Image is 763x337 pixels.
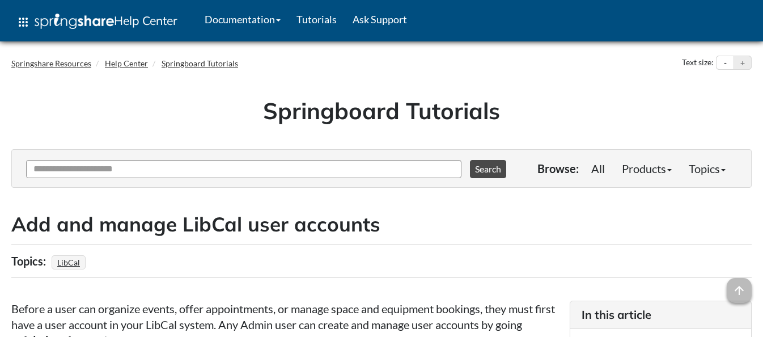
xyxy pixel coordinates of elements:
[582,307,740,323] h3: In this article
[727,278,752,303] span: arrow_upward
[470,160,506,178] button: Search
[717,56,734,70] button: Decrease text size
[583,157,613,180] a: All
[345,5,415,33] a: Ask Support
[105,58,148,68] a: Help Center
[289,5,345,33] a: Tutorials
[197,5,289,33] a: Documentation
[11,210,752,238] h2: Add and manage LibCal user accounts
[20,95,743,127] h1: Springboard Tutorials
[56,254,82,271] a: LibCal
[35,14,114,29] img: Springshare
[11,250,49,272] div: Topics:
[537,161,579,176] p: Browse:
[680,56,716,70] div: Text size:
[680,157,734,180] a: Topics
[613,157,680,180] a: Products
[114,13,177,28] span: Help Center
[11,58,91,68] a: Springshare Resources
[727,279,752,293] a: arrow_upward
[734,56,751,70] button: Increase text size
[16,15,30,29] span: apps
[162,58,238,68] a: Springboard Tutorials
[9,5,185,39] a: apps Help Center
